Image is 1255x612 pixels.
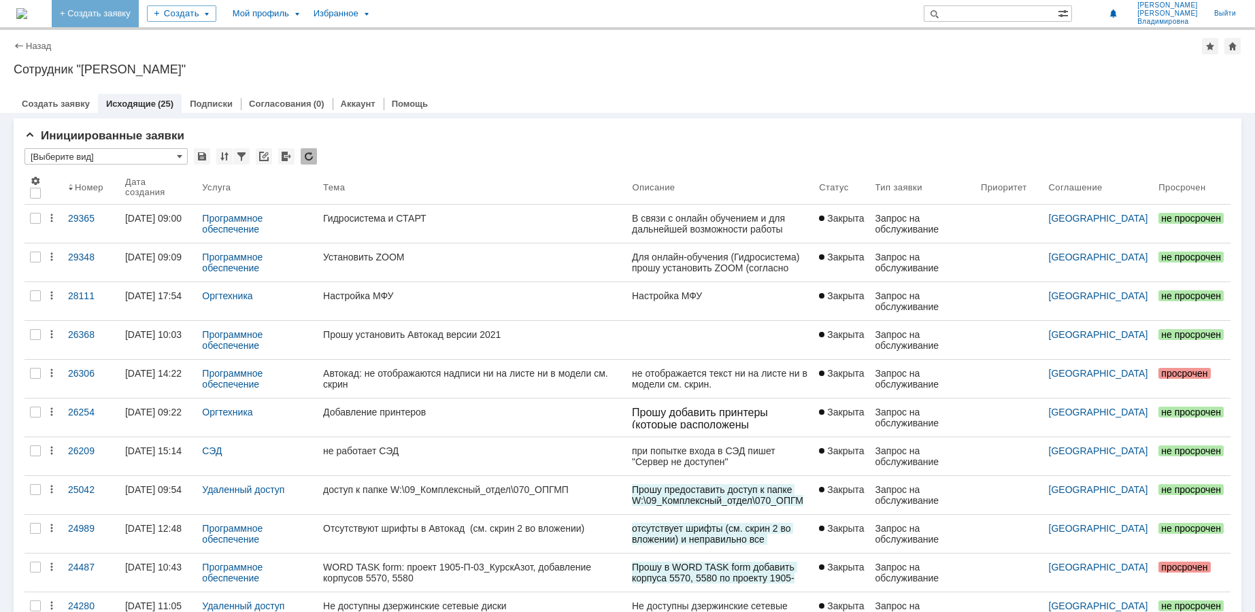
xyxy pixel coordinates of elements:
[875,252,970,273] div: Запрос на обслуживание
[314,99,324,109] div: (0)
[125,445,182,456] div: [DATE] 15:14
[819,484,864,495] span: Закрыта
[120,243,197,282] a: [DATE] 09:09
[202,484,284,495] a: Удаленный доступ
[125,252,182,262] div: [DATE] 09:09
[318,398,626,437] a: Добавление принтеров
[16,8,27,19] img: logo
[125,213,182,224] div: [DATE] 09:00
[875,329,970,351] div: Запрос на обслуживание
[1153,321,1231,359] a: не просрочен
[1158,182,1205,192] div: Просрочен
[814,205,869,243] a: Закрыта
[870,360,975,398] a: Запрос на обслуживание
[301,148,317,165] div: Обновлять список
[1224,38,1241,54] div: Сделать домашней страницей
[819,445,864,456] span: Закрыта
[120,205,197,243] a: [DATE] 09:00
[63,476,120,514] a: 25042
[870,437,975,475] a: Запрос на обслуживание
[318,360,626,398] a: Автокад: не отображаются надписи ни на листе ни в модели см. скрин
[106,99,156,109] a: Исходящие
[16,8,27,19] a: Перейти на домашнюю страницу
[68,484,114,495] div: 25042
[1158,213,1224,224] span: не просрочен
[814,360,869,398] a: Закрыта
[875,182,922,192] div: Тип заявки
[1049,213,1148,224] a: [GEOGRAPHIC_DATA]
[875,407,970,428] div: Запрос на обслуживание
[256,148,272,165] div: Скопировать ссылку на список
[1049,562,1148,573] a: [GEOGRAPHIC_DATA]
[1049,523,1148,534] a: [GEOGRAPHIC_DATA]
[68,523,114,534] div: 24989
[125,523,182,534] div: [DATE] 12:48
[120,398,197,437] a: [DATE] 09:22
[875,523,970,545] div: Запрос на обслуживание
[1049,600,1148,611] a: [GEOGRAPHIC_DATA]
[323,213,621,224] div: Гидросистема и СТАРТ
[1043,170,1154,205] th: Соглашение
[323,182,345,192] div: Тема
[870,476,975,514] a: Запрос на обслуживание
[202,445,222,456] a: СЭД
[1158,484,1224,495] span: не просрочен
[1049,484,1148,495] a: [GEOGRAPHIC_DATA]
[814,554,869,592] a: Закрыта
[1158,600,1224,611] span: не просрочен
[1153,554,1231,592] a: просрочен
[63,243,120,282] a: 29348
[63,282,120,320] a: 28111
[68,252,114,262] div: 29348
[870,398,975,437] a: Запрос на обслуживание
[46,368,57,379] div: Действия
[875,290,970,312] div: Запрос на обслуживание
[819,562,864,573] span: Закрыта
[318,476,626,514] a: доступ к папке W:\09_Комплексный_отдел\070_ОПГМП
[125,407,182,418] div: [DATE] 09:22
[46,329,57,340] div: Действия
[125,484,182,495] div: [DATE] 09:54
[870,170,975,205] th: Тип заявки
[819,290,864,301] span: Закрыта
[1049,182,1103,192] div: Соглашение
[318,437,626,475] a: не работает СЭД
[202,368,265,390] a: Программное обеспечение
[68,213,114,224] div: 29365
[120,515,197,553] a: [DATE] 12:48
[120,282,197,320] a: [DATE] 17:54
[68,600,114,611] div: 24280
[1158,523,1224,534] span: не просрочен
[819,600,864,611] span: Закрыта
[1137,10,1198,18] span: [PERSON_NAME]
[318,321,626,359] a: Прошу установить Автокад версии 2021
[202,600,284,611] a: Удаленный доступ
[870,205,975,243] a: Запрос на обслуживание
[323,484,621,495] div: доступ к папке W:\09_Комплексный_отдел\070_ОПГМП
[1049,407,1148,418] a: [GEOGRAPHIC_DATA]
[318,170,626,205] th: Тема
[63,170,120,205] th: Номер
[1137,1,1198,10] span: [PERSON_NAME]
[197,170,318,205] th: Услуга
[392,99,428,109] a: Помощь
[814,515,869,553] a: Закрыта
[125,329,182,340] div: [DATE] 10:03
[318,243,626,282] a: Установить ZOOM
[68,290,114,301] div: 28111
[814,476,869,514] a: Закрыта
[814,321,869,359] a: Закрыта
[870,243,975,282] a: Запрос на обслуживание
[819,329,864,340] span: Закрыта
[323,407,621,418] div: Добавление принтеров
[814,282,869,320] a: Закрыта
[318,205,626,243] a: Гидросистема и СТАРТ
[202,523,265,545] a: Программное обеспечение
[1158,368,1210,379] span: просрочен
[870,282,975,320] a: Запрос на обслуживание
[1158,252,1224,262] span: не просрочен
[46,407,57,418] div: Действия
[1153,476,1231,514] a: не просрочен
[1153,515,1231,553] a: не просрочен
[120,437,197,475] a: [DATE] 15:14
